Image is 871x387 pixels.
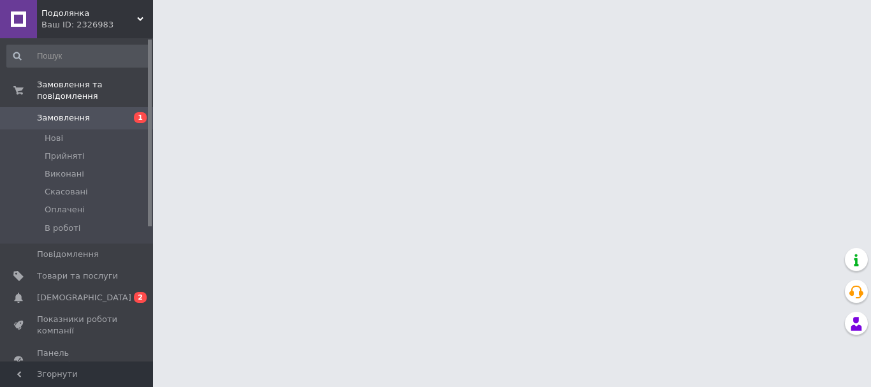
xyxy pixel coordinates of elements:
span: Замовлення та повідомлення [37,79,153,102]
span: [DEMOGRAPHIC_DATA] [37,292,131,303]
span: 2 [134,292,147,303]
span: Скасовані [45,186,88,198]
span: Панель управління [37,347,118,370]
span: Оплачені [45,204,85,215]
input: Пошук [6,45,150,68]
span: Виконані [45,168,84,180]
span: Замовлення [37,112,90,124]
span: Подолянка [41,8,137,19]
span: Повідомлення [37,249,99,260]
span: Показники роботи компанії [37,314,118,337]
span: Товари та послуги [37,270,118,282]
span: В роботі [45,223,80,234]
div: Ваш ID: 2326983 [41,19,153,31]
span: Нові [45,133,63,144]
span: Прийняті [45,150,84,162]
span: 1 [134,112,147,123]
